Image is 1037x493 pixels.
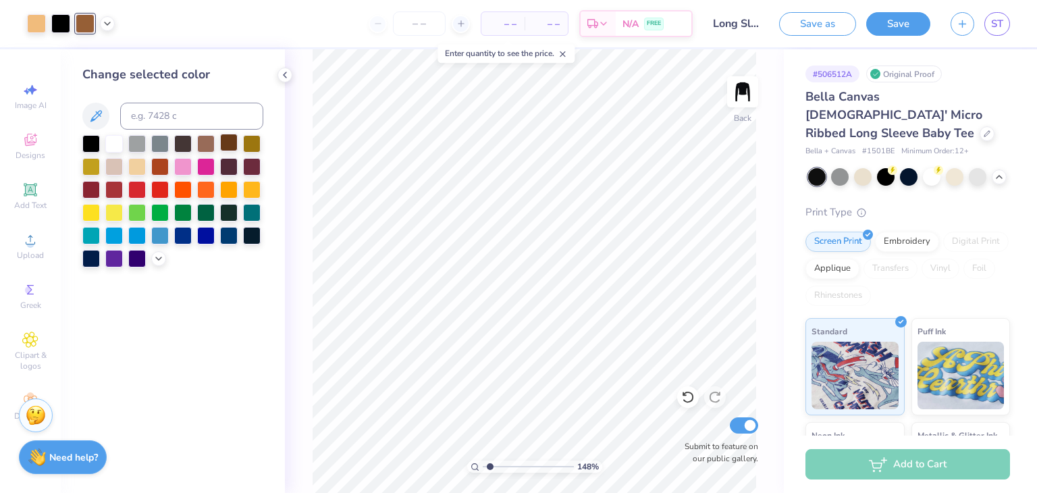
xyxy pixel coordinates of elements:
[918,428,997,442] span: Metallic & Glitter Ink
[805,259,859,279] div: Applique
[17,250,44,261] span: Upload
[489,17,516,31] span: – –
[14,411,47,421] span: Decorate
[812,428,845,442] span: Neon Ink
[805,66,859,82] div: # 506512A
[901,146,969,157] span: Minimum Order: 12 +
[991,16,1003,32] span: ST
[943,232,1009,252] div: Digital Print
[437,44,575,63] div: Enter quantity to see the price.
[393,11,446,36] input: – –
[20,300,41,311] span: Greek
[863,259,918,279] div: Transfers
[14,200,47,211] span: Add Text
[805,286,871,306] div: Rhinestones
[866,12,930,36] button: Save
[875,232,939,252] div: Embroidery
[963,259,995,279] div: Foil
[533,17,560,31] span: – –
[16,150,45,161] span: Designs
[862,146,895,157] span: # 1501BE
[812,324,847,338] span: Standard
[805,88,982,141] span: Bella Canvas [DEMOGRAPHIC_DATA]' Micro Ribbed Long Sleeve Baby Tee
[922,259,959,279] div: Vinyl
[577,461,599,473] span: 148 %
[622,17,639,31] span: N/A
[805,205,1010,220] div: Print Type
[729,78,756,105] img: Back
[866,66,942,82] div: Original Proof
[120,103,263,130] input: e.g. 7428 c
[812,342,899,409] img: Standard
[7,350,54,371] span: Clipart & logos
[779,12,856,36] button: Save as
[703,10,769,37] input: Untitled Design
[918,324,946,338] span: Puff Ink
[805,232,871,252] div: Screen Print
[82,66,263,84] div: Change selected color
[984,12,1010,36] a: ST
[15,100,47,111] span: Image AI
[647,19,661,28] span: FREE
[918,342,1005,409] img: Puff Ink
[49,451,98,464] strong: Need help?
[734,112,751,124] div: Back
[677,440,758,465] label: Submit to feature on our public gallery.
[805,146,855,157] span: Bella + Canvas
